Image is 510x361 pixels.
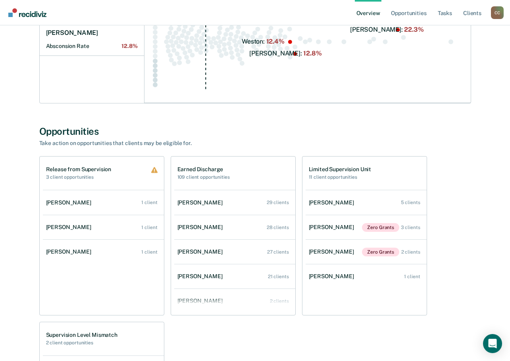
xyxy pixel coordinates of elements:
[309,248,357,255] div: [PERSON_NAME]
[268,274,289,279] div: 21 clients
[40,23,144,56] a: [PERSON_NAME]Absconsion Rate12.8%
[309,199,357,206] div: [PERSON_NAME]
[404,274,420,279] div: 1 client
[46,340,117,346] h2: 2 client opportunities
[46,166,112,173] h1: Release from Supervision
[141,225,157,230] div: 1 client
[267,249,289,255] div: 27 clients
[306,265,427,288] a: [PERSON_NAME] 1 client
[306,240,427,264] a: [PERSON_NAME]Zero Grants 2 clients
[43,241,164,263] a: [PERSON_NAME] 1 client
[270,298,289,304] div: 2 clients
[174,290,295,312] a: [PERSON_NAME] 2 clients
[267,200,289,205] div: 29 clients
[39,140,317,147] div: Take action on opportunities that clients may be eligible for.
[309,273,357,280] div: [PERSON_NAME]
[43,216,164,239] a: [PERSON_NAME] 1 client
[401,225,420,230] div: 3 clients
[46,199,94,206] div: [PERSON_NAME]
[174,191,295,214] a: [PERSON_NAME] 29 clients
[46,248,94,255] div: [PERSON_NAME]
[401,249,420,255] div: 2 clients
[491,6,504,19] div: C C
[177,248,226,255] div: [PERSON_NAME]
[174,216,295,239] a: [PERSON_NAME] 28 clients
[483,334,502,353] div: Open Intercom Messenger
[46,174,112,180] h2: 3 client opportunities
[174,265,295,288] a: [PERSON_NAME] 21 clients
[309,166,371,173] h1: Limited Supervision Unit
[121,43,137,50] span: 12.8%
[401,200,420,205] div: 5 clients
[174,241,295,263] a: [PERSON_NAME] 27 clients
[306,191,427,214] a: [PERSON_NAME] 5 clients
[141,200,157,205] div: 1 client
[177,224,226,231] div: [PERSON_NAME]
[39,126,471,137] div: Opportunities
[46,29,98,37] h1: [PERSON_NAME]
[46,43,138,50] h2: Absconsion Rate
[177,199,226,206] div: [PERSON_NAME]
[46,224,94,231] div: [PERSON_NAME]
[362,223,399,232] span: Zero Grants
[362,248,399,256] span: Zero Grants
[8,8,46,17] img: Recidiviz
[267,225,289,230] div: 28 clients
[306,215,427,240] a: [PERSON_NAME]Zero Grants 3 clients
[177,166,230,173] h1: Earned Discharge
[141,249,157,255] div: 1 client
[177,174,230,180] h2: 109 client opportunities
[177,273,226,280] div: [PERSON_NAME]
[309,174,371,180] h2: 11 client opportunities
[177,298,226,304] div: [PERSON_NAME]
[309,224,357,231] div: [PERSON_NAME]
[43,191,164,214] a: [PERSON_NAME] 1 client
[491,6,504,19] button: Profile dropdown button
[46,332,117,338] h1: Supervision Level Mismatch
